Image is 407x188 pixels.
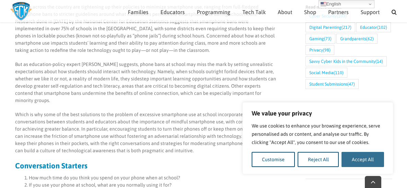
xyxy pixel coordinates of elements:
[347,79,355,89] span: (47)
[306,79,359,89] a: Student Submissions (47 items)
[375,57,383,66] span: (14)
[298,152,339,167] button: Reject All
[306,34,335,44] a: Gaming (73 items)
[361,9,380,15] span: Support
[321,1,326,7] img: en
[306,56,387,66] a: Savvy Cyber Kids in the Community (14 items)
[252,109,384,118] p: We value your privacy
[306,45,334,55] a: Privacy (98 items)
[278,9,292,15] span: About
[15,161,87,170] strong: Conversation Starters
[334,68,344,77] span: (110)
[336,34,378,44] a: Grandparents (62 items)
[15,111,278,154] p: Which is why some of the best solutions to the problem of excessive smartphone use at school inco...
[304,9,316,15] span: Shop
[342,152,384,167] button: Accept All
[324,34,332,43] span: (73)
[10,2,32,21] img: Savvy Cyber Kids Logo
[356,22,391,32] a: Educator (102 items)
[366,34,374,43] span: (62)
[252,152,295,167] button: Customise
[306,68,347,78] a: Social Media (110 items)
[377,23,387,32] span: (102)
[342,23,351,32] span: (217)
[15,3,278,54] p: Schools across the country are tightening up their policies to minimize smartphone use, ranging f...
[306,22,355,32] a: Digital Parenting (217 items)
[15,61,278,104] p: But as education-policy expert [PERSON_NAME] suggests, phone bans at school may miss the mark by ...
[323,45,331,55] span: (98)
[242,9,266,15] span: Tech Talk
[197,9,230,15] span: Programming
[29,174,278,181] li: How much time do you think you spend on your phone when at school?
[128,9,148,15] span: Families
[160,9,185,15] span: Educators
[328,9,349,15] span: Partners
[252,122,384,146] p: We use cookies to enhance your browsing experience, serve personalised ads or content, and analys...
